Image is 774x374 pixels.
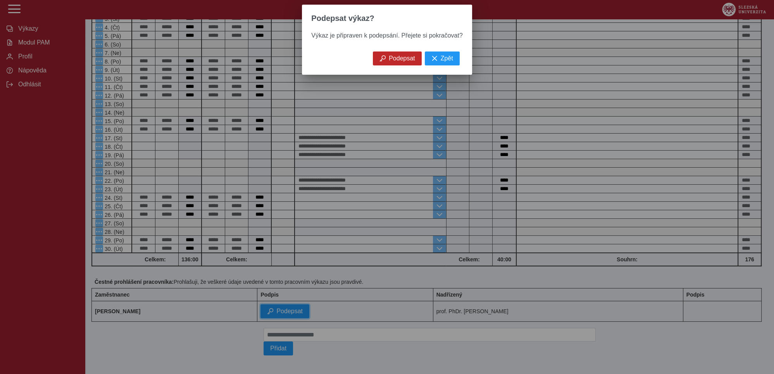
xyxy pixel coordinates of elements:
span: Zpět [441,55,453,62]
span: Výkaz je připraven k podepsání. Přejete si pokračovat? [311,32,462,39]
span: Podepsat [389,55,415,62]
span: Podepsat výkaz? [311,14,374,23]
button: Podepsat [373,51,422,65]
button: Zpět [425,51,460,65]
